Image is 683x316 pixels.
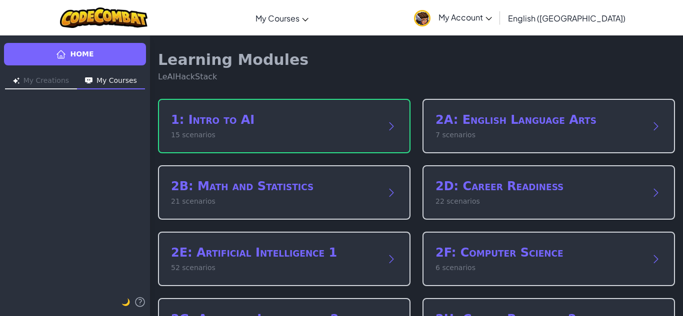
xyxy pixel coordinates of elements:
a: English ([GEOGRAPHIC_DATA]) [503,4,630,31]
h2: 2B: Math and Statistics [171,178,377,194]
h2: 2D: Career Readiness [435,178,642,194]
img: CodeCombat logo [60,7,147,28]
a: My Account [409,2,497,33]
p: 15 scenarios [171,130,377,140]
h2: 1: Intro to AI [171,112,377,128]
p: 22 scenarios [435,196,642,207]
p: 21 scenarios [171,196,377,207]
span: English ([GEOGRAPHIC_DATA]) [508,13,625,23]
span: 🌙 [121,298,130,306]
img: Icon [85,77,92,84]
img: avatar [414,10,430,26]
img: Icon [13,77,19,84]
button: My Creations [5,73,77,89]
a: My Courses [250,4,313,31]
a: Home [4,43,146,65]
p: 7 scenarios [435,130,642,140]
h1: Learning Modules [158,51,308,69]
button: My Courses [77,73,145,89]
p: 6 scenarios [435,263,642,273]
span: Home [70,49,93,59]
button: 🌙 [121,296,130,308]
h2: 2A: English Language Arts [435,112,642,128]
h2: 2F: Computer Science [435,245,642,261]
p: LeAIHackStack [158,71,308,83]
span: My Account [438,12,492,22]
p: 52 scenarios [171,263,377,273]
span: My Courses [255,13,299,23]
h2: 2E: Artificial Intelligence 1 [171,245,377,261]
